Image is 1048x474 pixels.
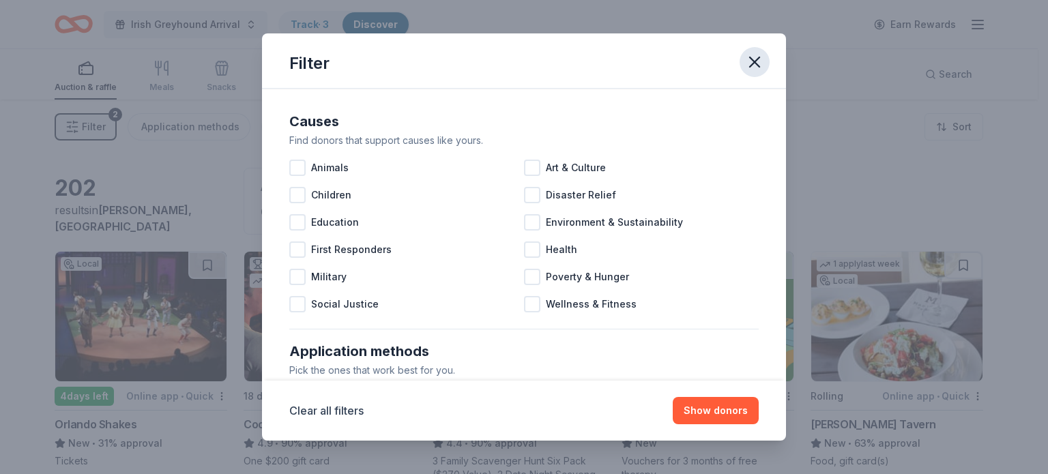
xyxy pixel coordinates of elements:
[311,187,351,203] span: Children
[546,214,683,231] span: Environment & Sustainability
[289,402,364,419] button: Clear all filters
[289,340,759,362] div: Application methods
[311,160,349,176] span: Animals
[673,397,759,424] button: Show donors
[546,160,606,176] span: Art & Culture
[289,132,759,149] div: Find donors that support causes like yours.
[289,362,759,379] div: Pick the ones that work best for you.
[289,110,759,132] div: Causes
[546,296,637,312] span: Wellness & Fitness
[289,53,330,74] div: Filter
[311,241,392,258] span: First Responders
[311,269,347,285] span: Military
[311,214,359,231] span: Education
[546,269,629,285] span: Poverty & Hunger
[311,296,379,312] span: Social Justice
[546,241,577,258] span: Health
[546,187,616,203] span: Disaster Relief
